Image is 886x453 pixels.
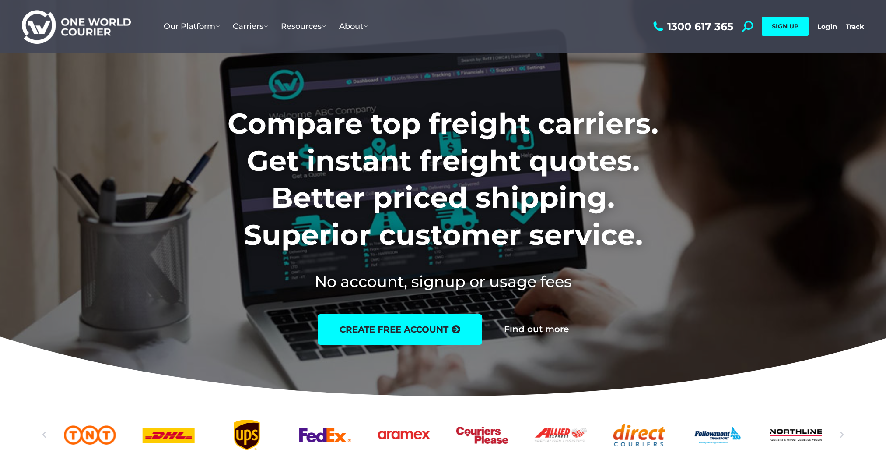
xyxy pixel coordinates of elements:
div: 8 / 25 [535,420,587,450]
a: Direct Couriers logo [613,420,665,450]
a: Followmont transoirt web logo [692,420,744,450]
a: UPS logo [221,420,273,450]
a: Track [846,22,864,31]
a: Couriers Please logo [456,420,508,450]
a: Aramex_logo [378,420,430,450]
a: DHl logo [142,420,194,450]
a: Login [817,22,837,31]
div: Slides [64,420,822,450]
a: TNT logo Australian freight company [64,420,116,450]
img: One World Courier [22,9,131,44]
h2: No account, signup or usage fees [170,271,716,292]
a: Northline logo [770,420,822,450]
div: 10 / 25 [692,420,744,450]
span: SIGN UP [772,22,798,30]
a: About [333,13,374,40]
span: About [339,21,368,31]
div: 9 / 25 [613,420,665,450]
div: 6 / 25 [378,420,430,450]
a: Our Platform [157,13,226,40]
div: 5 / 25 [299,420,351,450]
div: 11 / 25 [770,420,822,450]
span: Our Platform [164,21,220,31]
a: Find out more [504,325,569,334]
a: create free account [318,314,482,345]
h1: Compare top freight carriers. Get instant freight quotes. Better priced shipping. Superior custom... [170,105,716,253]
a: 1300 617 365 [651,21,733,32]
div: 7 / 25 [456,420,508,450]
div: 4 / 25 [221,420,273,450]
div: 3 / 25 [142,420,194,450]
a: SIGN UP [762,17,809,36]
a: Carriers [226,13,274,40]
a: FedEx logo [299,420,351,450]
div: 2 / 25 [64,420,116,450]
a: Resources [274,13,333,40]
span: Carriers [233,21,268,31]
a: Allied Express logo [535,420,587,450]
span: Resources [281,21,326,31]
